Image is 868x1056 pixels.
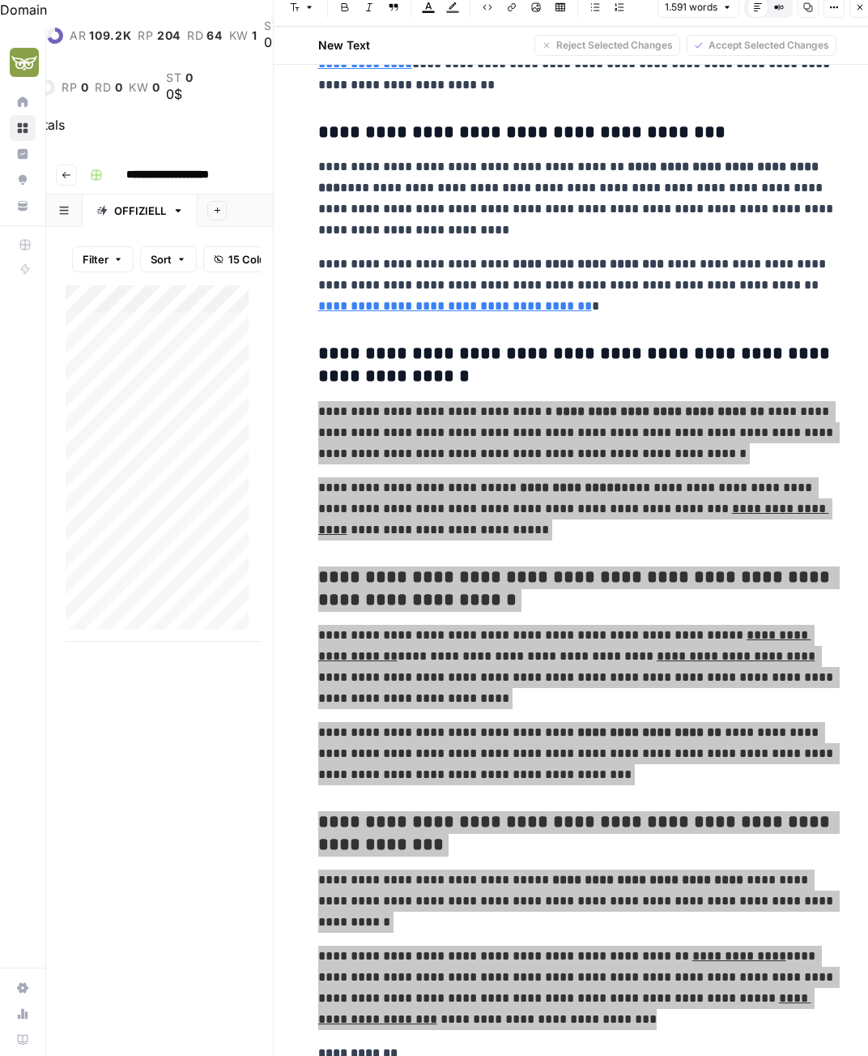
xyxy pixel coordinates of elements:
a: Learning Hub [10,1027,36,1053]
span: 0 [115,81,123,94]
a: OFFIZIELL [83,195,198,227]
span: Sort [151,251,172,267]
span: Accept Selected Changes [708,38,829,53]
span: rp [138,29,153,42]
a: st0 [166,71,193,84]
span: 109.2K [89,29,131,42]
a: kw0 [129,81,160,94]
div: OFFIZIELL [114,203,166,219]
span: st [264,19,279,32]
span: rd [95,81,111,94]
span: rp [62,81,77,94]
h2: New Text [318,37,370,53]
a: rp204 [138,29,181,42]
div: 0$ [166,84,193,104]
span: ar [70,29,86,42]
span: 0 [81,81,89,94]
a: ar109.2K [70,29,132,42]
a: st14 [264,19,296,32]
span: 204 [157,29,181,42]
a: Insights [10,141,36,167]
span: 0 [152,81,160,94]
a: kw1 [229,29,257,42]
span: kw [129,81,148,94]
span: 15 Columns [228,251,287,267]
span: rd [187,29,203,42]
a: Your Data [10,193,36,219]
span: kw [229,29,249,42]
a: Opportunities [10,167,36,193]
a: rd64 [187,29,223,42]
a: Settings [10,975,36,1001]
button: Filter [72,246,134,272]
a: rp0 [62,81,88,94]
span: Filter [83,251,108,267]
button: Reject Selected Changes [534,35,680,56]
span: 1 [252,29,257,42]
span: st [166,71,181,84]
button: 15 Columns [203,246,298,272]
a: dr69 [8,28,63,44]
div: 0$ [264,32,296,52]
span: 0 [185,71,194,84]
button: Sort [140,246,197,272]
span: Reject Selected Changes [556,38,673,53]
a: rd0 [95,81,122,94]
span: 64 [206,29,222,42]
a: Usage [10,1001,36,1027]
button: Accept Selected Changes [687,35,836,56]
